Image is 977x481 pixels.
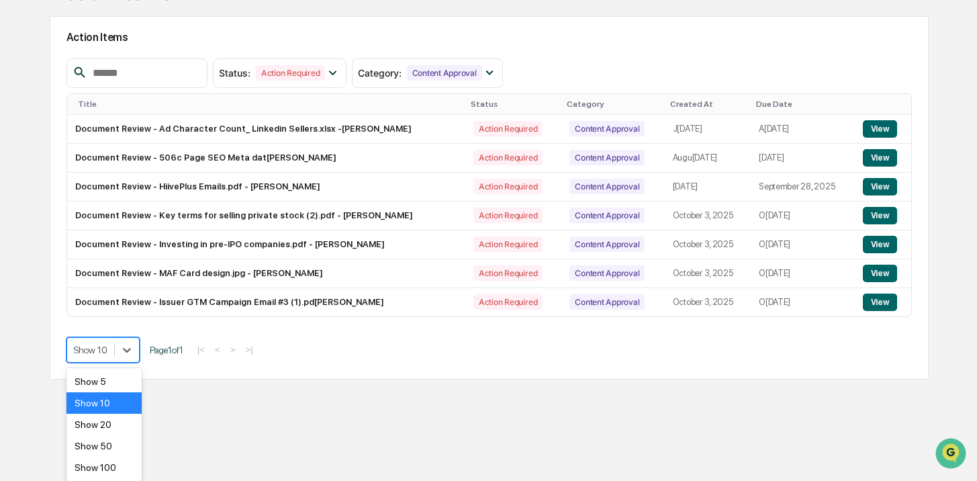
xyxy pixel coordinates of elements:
[569,121,645,136] div: Content Approval
[150,345,183,355] span: Page 1 of 1
[8,164,92,188] a: 🖐️Preclearance
[211,344,224,355] button: <
[78,99,460,109] div: Title
[751,115,855,144] td: A[DATE]
[13,196,24,207] div: 🔎
[863,210,897,220] a: View
[13,103,38,127] img: 1746055101610-c473b297-6a78-478c-a979-82029cc54cd1
[473,121,543,136] div: Action Required
[92,164,172,188] a: 🗄️Attestations
[863,152,897,163] a: View
[228,107,244,123] button: Start new chat
[13,171,24,181] div: 🖐️
[67,115,465,144] td: Document Review - Ad Character Count_ Linkedin Sellers.xlsx -[PERSON_NAME]
[97,171,108,181] div: 🗄️
[473,179,543,194] div: Action Required
[27,195,85,208] span: Data Lookup
[256,65,325,81] div: Action Required
[665,259,751,288] td: October 3, 2025
[134,228,162,238] span: Pylon
[13,28,244,50] p: How can we help?
[569,265,645,281] div: Content Approval
[226,344,240,355] button: >
[863,265,897,282] button: View
[66,371,142,392] div: Show 5
[358,67,402,79] span: Category :
[863,239,897,249] a: View
[193,344,209,355] button: |<
[67,288,465,316] td: Document Review - Issuer GTM Campaign Email #3 (1).pd[PERSON_NAME]
[665,288,751,316] td: October 3, 2025
[863,149,897,167] button: View
[241,344,257,355] button: >|
[66,435,142,457] div: Show 50
[863,124,897,134] a: View
[473,294,543,310] div: Action Required
[670,99,745,109] div: Created At
[934,437,970,473] iframe: Open customer support
[863,207,897,224] button: View
[67,144,465,173] td: Document Review - 506c Page SEO Meta dat[PERSON_NAME]
[569,150,645,165] div: Content Approval
[8,189,90,214] a: 🔎Data Lookup
[67,259,465,288] td: Document Review - MAF Card design.jpg - [PERSON_NAME]
[569,208,645,223] div: Content Approval
[751,259,855,288] td: O[DATE]
[751,288,855,316] td: O[DATE]
[665,230,751,259] td: October 3, 2025
[67,230,465,259] td: Document Review - Investing in pre-IPO companies.pdf - [PERSON_NAME]
[665,115,751,144] td: J[DATE]
[27,169,87,183] span: Preclearance
[569,179,645,194] div: Content Approval
[66,392,142,414] div: Show 10
[67,202,465,230] td: Document Review - Key terms for selling private stock (2).pdf - [PERSON_NAME]
[67,173,465,202] td: Document Review - HiivePlus Emails.pdf - [PERSON_NAME]
[46,103,220,116] div: Start new chat
[567,99,659,109] div: Category
[863,181,897,191] a: View
[751,202,855,230] td: O[DATE]
[751,173,855,202] td: September 28, 2025
[473,150,543,165] div: Action Required
[569,236,645,252] div: Content Approval
[473,208,543,223] div: Action Required
[473,236,543,252] div: Action Required
[66,414,142,435] div: Show 20
[95,227,162,238] a: Powered byPylon
[863,297,897,307] a: View
[751,230,855,259] td: O[DATE]
[219,67,250,79] span: Status :
[756,99,849,109] div: Due Date
[863,236,897,253] button: View
[46,116,170,127] div: We're available if you need us!
[473,265,543,281] div: Action Required
[665,144,751,173] td: Augu[DATE]
[863,178,897,195] button: View
[66,31,913,44] h2: Action Items
[569,294,645,310] div: Content Approval
[863,294,897,311] button: View
[751,144,855,173] td: [DATE]
[863,120,897,138] button: View
[66,457,142,478] div: Show 100
[407,65,482,81] div: Content Approval
[111,169,167,183] span: Attestations
[665,202,751,230] td: October 3, 2025
[863,268,897,278] a: View
[471,99,556,109] div: Status
[665,173,751,202] td: [DATE]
